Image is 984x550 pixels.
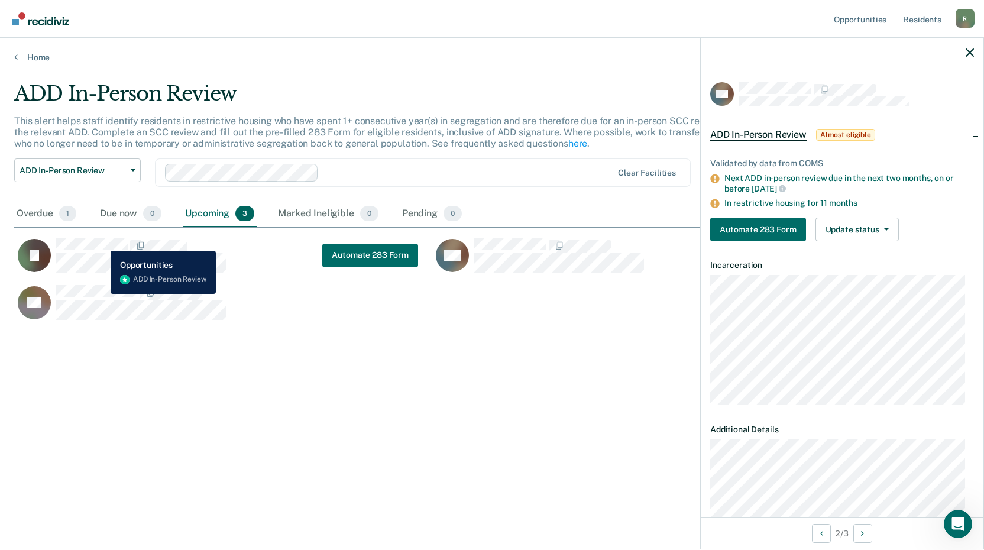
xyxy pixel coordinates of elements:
[322,243,418,267] button: Automate 283 Form
[14,237,432,284] div: CaseloadOpportunityCell-0611948
[444,206,462,221] span: 0
[956,9,975,28] div: R
[618,168,676,178] div: Clear facilities
[710,158,974,169] div: Validated by data from COMS
[400,201,464,227] div: Pending
[360,206,378,221] span: 0
[143,206,161,221] span: 0
[20,166,126,176] span: ADD In-Person Review
[701,517,983,549] div: 2 / 3
[701,116,983,154] div: ADD In-Person ReviewAlmost eligible
[944,510,972,538] iframe: Intercom live chat
[432,237,850,284] div: CaseloadOpportunityCell-0525243
[710,260,974,270] dt: Incarceration
[14,115,745,149] p: This alert helps staff identify residents in restrictive housing who have spent 1+ consecutive ye...
[276,201,381,227] div: Marked Ineligible
[710,218,806,241] button: Automate 283 Form
[322,243,418,267] a: Navigate to form link
[14,201,79,227] div: Overdue
[14,82,752,115] div: ADD In-Person Review
[14,52,970,63] a: Home
[98,201,164,227] div: Due now
[812,524,831,543] button: Previous Opportunity
[853,524,872,543] button: Next Opportunity
[815,218,899,241] button: Update status
[724,198,974,208] div: In restrictive housing for 11 months
[59,206,76,221] span: 1
[956,9,975,28] button: Profile dropdown button
[14,284,432,332] div: CaseloadOpportunityCell-0937099
[724,173,974,193] div: Next ADD in-person review due in the next two months, on or before [DATE]
[12,12,69,25] img: Recidiviz
[710,425,974,435] dt: Additional Details
[710,218,811,241] a: Navigate to form link
[816,129,875,141] span: Almost eligible
[183,201,257,227] div: Upcoming
[235,206,254,221] span: 3
[710,129,807,141] span: ADD In-Person Review
[568,138,587,149] a: here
